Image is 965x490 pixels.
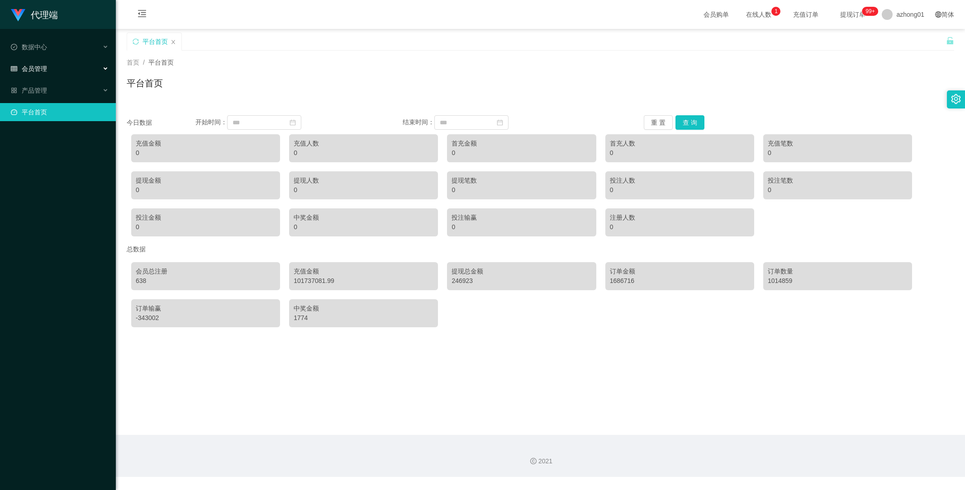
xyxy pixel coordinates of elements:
[742,11,776,18] span: 在线人数
[610,139,750,148] div: 首充人数
[452,222,591,232] div: 0
[136,313,276,323] div: -343002
[11,9,25,22] img: logo.9652507e.png
[11,43,47,51] span: 数据中心
[136,139,276,148] div: 充值金额
[294,304,433,313] div: 中奖金额
[771,7,780,16] sup: 1
[123,457,958,466] div: 2021
[31,0,58,29] h1: 代理端
[294,276,433,286] div: 101737081.99
[610,148,750,158] div: 0
[143,59,145,66] span: /
[610,185,750,195] div: 0
[294,176,433,185] div: 提现人数
[11,44,17,50] i: 图标: check-circle-o
[768,276,908,286] div: 1014859
[294,185,433,195] div: 0
[294,313,433,323] div: 1774
[789,11,823,18] span: 充值订单
[610,276,750,286] div: 1686716
[136,148,276,158] div: 0
[136,213,276,222] div: 投注金额
[136,304,276,313] div: 订单输赢
[452,267,591,276] div: 提现总金额
[127,241,954,258] div: 总数据
[136,222,276,232] div: 0
[610,267,750,276] div: 订单金额
[11,66,17,72] i: 图标: table
[497,119,503,126] i: 图标: calendar
[294,222,433,232] div: 0
[294,148,433,158] div: 0
[294,213,433,222] div: 中奖金额
[136,267,276,276] div: 会员总注册
[290,119,296,126] i: 图标: calendar
[610,222,750,232] div: 0
[610,176,750,185] div: 投注人数
[136,185,276,195] div: 0
[452,276,591,286] div: 246923
[294,267,433,276] div: 充值金额
[127,59,139,66] span: 首页
[768,139,908,148] div: 充值笔数
[136,276,276,286] div: 638
[452,176,591,185] div: 提现笔数
[452,213,591,222] div: 投注输赢
[675,115,704,130] button: 查 询
[836,11,870,18] span: 提现订单
[775,7,778,16] p: 1
[127,118,195,127] div: 今日数据
[403,118,434,126] span: 结束时间：
[768,185,908,195] div: 0
[148,59,174,66] span: 平台首页
[862,7,878,16] sup: 1206
[11,103,109,121] a: 图标: dashboard平台首页
[136,176,276,185] div: 提现金额
[946,37,954,45] i: 图标: unlock
[127,0,157,29] i: 图标: menu-fold
[452,139,591,148] div: 首充金额
[610,213,750,222] div: 注册人数
[768,267,908,276] div: 订单数量
[11,87,17,94] i: 图标: appstore-o
[768,176,908,185] div: 投注笔数
[294,139,433,148] div: 充值人数
[951,94,961,104] i: 图标: setting
[452,148,591,158] div: 0
[11,87,47,94] span: 产品管理
[133,38,139,45] i: 图标: sync
[127,76,163,90] h1: 平台首页
[195,118,227,126] span: 开始时间：
[11,11,58,18] a: 代理端
[171,39,176,45] i: 图标: close
[11,65,47,72] span: 会员管理
[935,11,941,18] i: 图标: global
[530,458,537,464] i: 图标: copyright
[768,148,908,158] div: 0
[644,115,673,130] button: 重 置
[143,33,168,50] div: 平台首页
[452,185,591,195] div: 0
